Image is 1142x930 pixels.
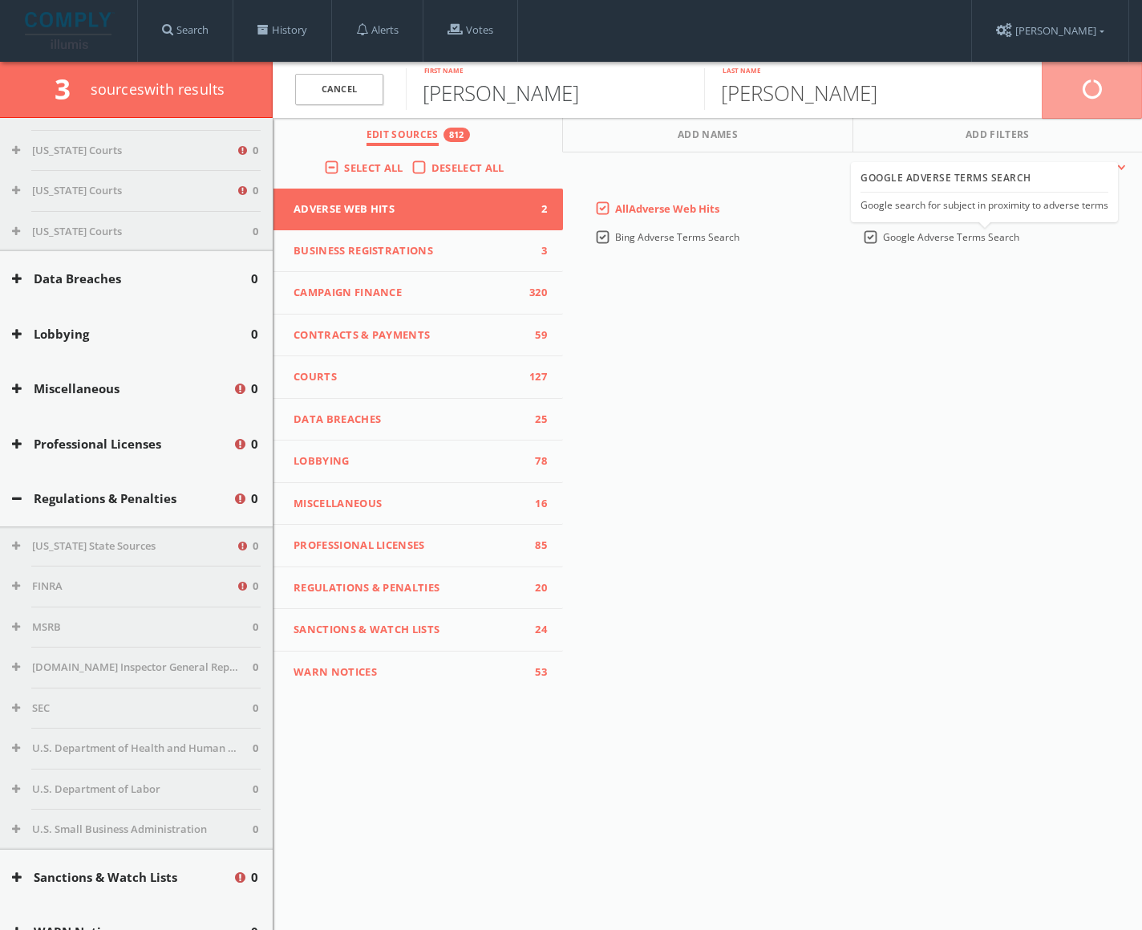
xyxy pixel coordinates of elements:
[523,453,547,469] span: 78
[12,782,253,798] button: U.S. Department of Labor
[294,496,523,512] span: Miscellaneous
[273,525,563,567] button: Professional Licenses85
[294,664,523,680] span: WARN Notices
[948,160,1126,177] button: Preset Source Collections
[273,567,563,610] button: Regulations & Penalties20
[273,441,563,483] button: Lobbying78
[12,538,236,554] button: [US_STATE] State Sources
[883,230,1019,244] span: Google Adverse Terms Search
[12,270,251,288] button: Data Breaches
[523,201,547,217] span: 2
[523,538,547,554] span: 85
[853,118,1142,152] button: Add Filters
[12,868,233,887] button: Sanctions & Watch Lists
[615,201,719,216] span: All Adverse Web Hits
[523,622,547,638] span: 24
[294,538,523,554] span: Professional Licenses
[12,224,253,240] button: [US_STATE] Courts
[273,315,563,357] button: Contracts & Payments59
[12,619,253,636] button: MSRB
[294,369,523,385] span: Courts
[253,660,258,676] span: 0
[273,189,563,230] button: Adverse Web Hits2
[294,327,523,343] span: Contracts & Payments
[431,160,504,175] span: Deselect All
[861,165,1108,193] div: Google Adverse Terms Search
[294,622,523,638] span: Sanctions & Watch Lists
[12,380,233,398] button: Miscellaneous
[678,128,738,146] span: Add Names
[12,579,236,595] button: FINRA
[295,74,383,105] a: Cancel
[294,412,523,428] span: Data Breaches
[253,782,258,798] span: 0
[523,580,547,596] span: 20
[253,224,258,240] span: 0
[251,380,258,398] span: 0
[12,822,253,838] button: U.S. Small Business Administration
[12,143,236,159] button: [US_STATE] Courts
[523,243,547,259] span: 3
[251,868,258,887] span: 0
[294,201,523,217] span: Adverse Web Hits
[563,118,852,152] button: Add Names
[12,489,233,508] button: Regulations & Penalties
[251,270,258,288] span: 0
[966,128,1030,146] span: Add Filters
[253,619,258,636] span: 0
[91,79,225,99] span: source s with results
[251,489,258,508] span: 0
[25,12,115,49] img: illumis
[273,118,563,152] button: Edit Sources812
[273,609,563,652] button: Sanctions & Watch Lists24
[253,822,258,838] span: 0
[253,701,258,717] span: 0
[615,230,739,244] span: Bing Adverse Terms Search
[12,435,233,453] button: Professional Licenses
[294,285,523,301] span: Campaign Finance
[523,496,547,512] span: 16
[12,701,253,717] button: SEC
[273,483,563,526] button: Miscellaneous16
[55,70,84,108] span: 3
[443,128,470,142] div: 812
[294,580,523,596] span: Regulations & Penalties
[12,183,236,199] button: [US_STATE] Courts
[273,356,563,399] button: Courts127
[366,128,439,146] span: Edit Sources
[523,412,547,428] span: 25
[12,741,253,757] button: U.S. Department of Health and Human Services
[12,660,253,676] button: [DOMAIN_NAME] Inspector General Reports
[253,143,258,159] span: 0
[273,399,563,441] button: Data Breaches25
[344,160,403,175] span: Select All
[273,652,563,693] button: WARN Notices53
[253,183,258,199] span: 0
[251,435,258,453] span: 0
[861,199,1108,213] div: Google search for subject in proximity to adverse terms
[523,664,547,680] span: 53
[273,272,563,315] button: Campaign Finance320
[253,741,258,757] span: 0
[523,369,547,385] span: 127
[294,453,523,469] span: Lobbying
[253,538,258,554] span: 0
[273,230,563,273] button: Business Registrations3
[948,160,1116,177] span: Preset Source Collections
[251,325,258,343] span: 0
[523,285,547,301] span: 320
[294,243,523,259] span: Business Registrations
[12,325,251,343] button: Lobbying
[523,327,547,343] span: 59
[253,579,258,595] span: 0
